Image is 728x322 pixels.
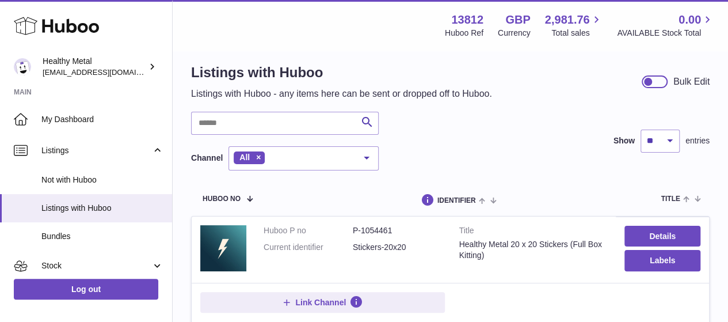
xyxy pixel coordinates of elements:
span: Not with Huboo [41,175,163,185]
span: Link Channel [295,297,346,308]
button: Link Channel [200,292,445,313]
span: 2,981.76 [545,12,590,28]
div: Bulk Edit [673,75,710,88]
span: All [239,153,250,162]
div: Healthy Metal 20 x 20 Stickers (Full Box Kitting) [459,239,608,261]
dt: Huboo P no [264,225,353,236]
span: identifier [437,197,476,204]
span: 0.00 [679,12,701,28]
dd: Stickers-20x20 [353,242,442,253]
a: 2,981.76 Total sales [545,12,603,39]
span: entries [685,135,710,146]
strong: 13812 [451,12,483,28]
span: AVAILABLE Stock Total [617,28,714,39]
label: Show [613,135,635,146]
div: Huboo Ref [445,28,483,39]
button: Labels [624,250,700,271]
a: 0.00 AVAILABLE Stock Total [617,12,714,39]
img: Healthy Metal 20 x 20 Stickers (Full Box Kitting) [200,225,246,271]
a: Details [624,226,700,247]
span: title [661,195,680,203]
span: Huboo no [203,195,241,203]
span: Total sales [551,28,603,39]
img: internalAdmin-13812@internal.huboo.com [14,58,31,75]
div: Healthy Metal [43,56,146,78]
dt: Current identifier [264,242,353,253]
span: Bundles [41,231,163,242]
span: Listings with Huboo [41,203,163,214]
a: Log out [14,279,158,300]
div: Currency [498,28,531,39]
strong: GBP [505,12,530,28]
p: Listings with Huboo - any items here can be sent or dropped off to Huboo. [191,88,492,100]
h1: Listings with Huboo [191,63,492,82]
strong: Title [459,225,608,239]
span: [EMAIL_ADDRESS][DOMAIN_NAME] [43,67,169,77]
dd: P-1054461 [353,225,442,236]
span: Stock [41,260,151,271]
span: Listings [41,145,151,156]
span: My Dashboard [41,114,163,125]
label: Channel [191,153,223,164]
